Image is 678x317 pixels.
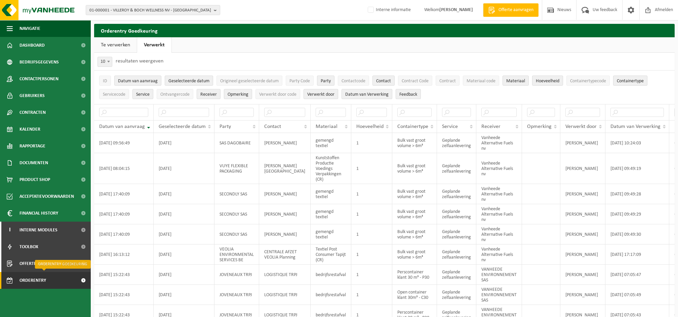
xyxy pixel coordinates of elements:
[566,76,610,86] button: ContainertypecodeContainertypecode: Activate to sort
[532,76,563,86] button: HoeveelheidHoeveelheid: Activate to sort
[259,92,296,97] span: Verwerkt door code
[392,265,437,285] td: Perscontainer klant 30 m³ - P30
[338,76,369,86] button: ContactcodeContactcode: Activate to sort
[437,153,476,184] td: Geplande zelfaanlevering
[19,222,57,238] span: Interne modules
[437,133,476,153] td: Geplande zelfaanlevering
[154,153,214,184] td: [DATE]
[356,124,384,129] span: Hoeveelheid
[94,265,154,285] td: [DATE] 15:22:43
[506,79,525,84] span: Materiaal
[345,92,389,97] span: Datum van Verwerking
[137,37,171,53] a: Verwerkt
[476,153,522,184] td: Vanheede Alternative Fuels nv
[476,244,522,265] td: Vanheede Alternative Fuels nv
[19,171,50,188] span: Product Shop
[351,204,392,224] td: 1
[437,244,476,265] td: Geplande zelfaanlevering
[311,285,351,305] td: bedrijfsrestafval
[311,133,351,153] td: gemengd textiel
[398,76,432,86] button: Contract CodeContract Code: Activate to sort
[372,76,395,86] button: ContactContact: Activate to sort
[99,76,111,86] button: IDID: Activate to sort
[437,265,476,285] td: Geplande zelfaanlevering
[114,76,161,86] button: Datum van aanvraagDatum van aanvraag: Activate to remove sorting
[307,92,334,97] span: Verwerkt door
[436,76,460,86] button: ContractContract: Activate to sort
[94,133,154,153] td: [DATE] 09:56:49
[259,285,311,305] td: LOGISTIQUE TRPJ
[560,265,605,285] td: [PERSON_NAME]
[342,79,365,84] span: Contactcode
[560,224,605,244] td: [PERSON_NAME]
[304,89,338,99] button: Verwerkt doorVerwerkt door: Activate to sort
[437,184,476,204] td: Geplande zelfaanlevering
[613,76,647,86] button: ContainertypeContainertype: Activate to sort
[197,89,221,99] button: ReceiverReceiver: Activate to sort
[86,5,220,15] button: 01-000001 - VILLEROY & BOCH WELLNESS NV - [GEOGRAPHIC_DATA]
[560,285,605,305] td: [PERSON_NAME]
[342,89,392,99] button: Datum van VerwerkingDatum van Verwerking: Activate to sort
[351,184,392,204] td: 1
[560,133,605,153] td: [PERSON_NAME]
[19,71,58,87] span: Contactpersonen
[467,79,495,84] span: Materiaal code
[437,285,476,305] td: Geplande zelfaanlevering
[200,92,217,97] span: Receiver
[94,224,154,244] td: [DATE] 17:40:09
[399,92,417,97] span: Feedback
[286,76,314,86] button: Party CodeParty Code: Activate to sort
[94,204,154,224] td: [DATE] 17:40:09
[224,89,252,99] button: OpmerkingOpmerking: Activate to sort
[19,54,59,71] span: Bedrijfsgegevens
[94,285,154,305] td: [DATE] 15:22:43
[316,124,337,129] span: Materiaal
[19,205,58,222] span: Financial History
[483,3,539,17] a: Offerte aanvragen
[396,89,421,99] button: FeedbackFeedback: Activate to sort
[560,244,605,265] td: [PERSON_NAME]
[228,92,248,97] span: Opmerking
[259,133,311,153] td: [PERSON_NAME]
[376,79,391,84] span: Contact
[439,79,456,84] span: Contract
[605,153,669,184] td: [DATE] 09:49:19
[19,154,48,171] span: Documenten
[351,265,392,285] td: 1
[481,124,501,129] span: Receiver
[19,20,40,37] span: Navigatie
[118,79,158,84] span: Datum van aanvraag
[220,79,279,84] span: Origineel geselecteerde datum
[216,76,282,86] button: Origineel geselecteerde datumOrigineel geselecteerde datum: Activate to sort
[154,133,214,153] td: [DATE]
[476,265,522,285] td: VANHEEDE ENVIRONNEMENT SAS
[19,238,38,255] span: Toolbox
[154,285,214,305] td: [DATE]
[570,79,606,84] span: Containertypecode
[317,76,334,86] button: PartyParty: Activate to sort
[154,204,214,224] td: [DATE]
[19,37,45,54] span: Dashboard
[132,89,153,99] button: ServiceService: Activate to sort
[311,153,351,184] td: Kunststoffen Productie Voedings Verpakkingen (CR)
[605,204,669,224] td: [DATE] 09:49:29
[259,204,311,224] td: [PERSON_NAME]
[476,184,522,204] td: Vanheede Alternative Fuels nv
[392,133,437,153] td: Bulk vast groot volume > 6m³
[19,87,45,104] span: Gebruikers
[99,89,129,99] button: ServicecodeServicecode: Activate to sort
[19,255,62,272] span: Offerte aanvragen
[154,265,214,285] td: [DATE]
[439,7,473,12] strong: [PERSON_NAME]
[560,153,605,184] td: [PERSON_NAME]
[19,272,76,289] span: Orderentry Goedkeuring
[351,153,392,184] td: 1
[605,133,669,153] td: [DATE] 10:24:03
[392,244,437,265] td: Bulk vast groot volume > 6m³
[7,222,13,238] span: I
[99,124,145,129] span: Datum van aanvraag
[605,244,669,265] td: [DATE] 17:17:09
[503,76,529,86] button: MateriaalMateriaal: Activate to sort
[154,184,214,204] td: [DATE]
[214,133,259,153] td: SAS DAGOBAIRE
